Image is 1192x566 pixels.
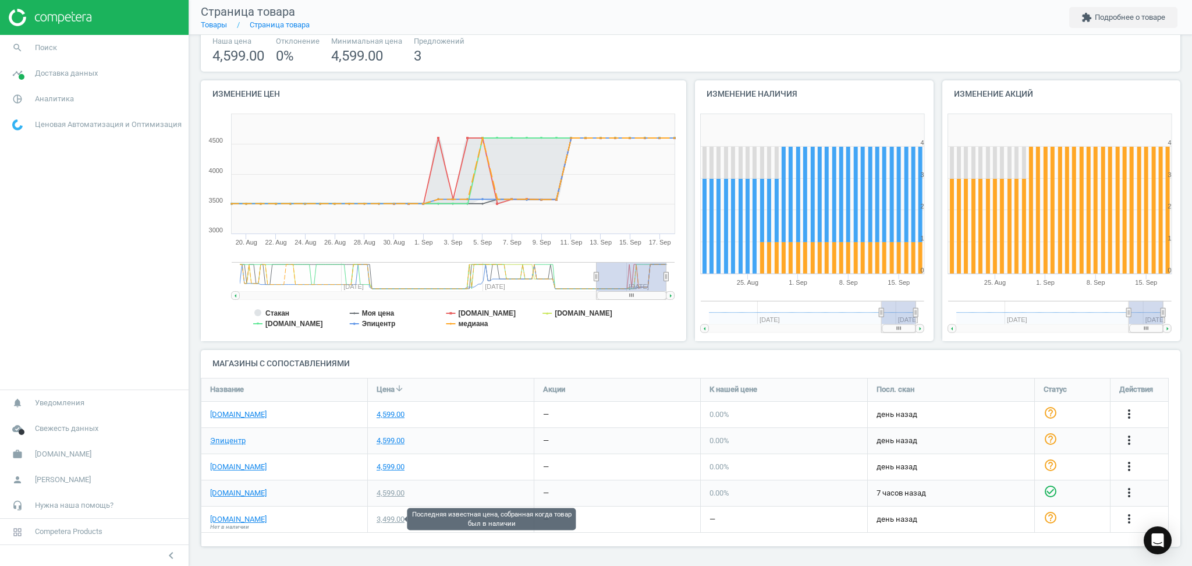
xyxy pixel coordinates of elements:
[1168,203,1171,210] text: 2
[709,384,757,395] span: К нашей цене
[383,239,405,246] tspan: 30. Aug
[1044,384,1067,395] span: Статус
[1036,279,1055,286] tspan: 1. Sep
[212,48,264,64] span: 4,599.00
[209,227,223,234] text: 3000
[414,48,421,64] span: 3
[362,309,395,317] tspan: Моя цена
[395,384,404,393] i: arrow_downward
[6,37,29,59] i: search
[1144,526,1172,554] div: Open Intercom Messenger
[6,418,29,440] i: cloud_done
[35,449,91,459] span: [DOMAIN_NAME]
[377,384,395,395] span: Цена
[695,80,934,108] h4: Изменение наличия
[1087,279,1105,286] tspan: 8. Sep
[709,462,729,471] span: 0.00 %
[1044,432,1058,446] i: help_outline
[377,488,405,498] div: 4,599.00
[590,239,612,246] tspan: 13. Sep
[543,409,549,420] div: —
[898,316,918,323] tspan: [DATE]
[201,80,686,108] h4: Изменение цен
[6,62,29,84] i: timeline
[210,523,249,531] span: Нет в наличии
[164,549,178,563] i: chevron_left
[1122,486,1136,501] button: more_vert
[543,462,549,472] div: —
[1122,407,1136,422] button: more_vert
[1122,459,1136,473] i: more_vert
[209,197,223,204] text: 3500
[35,43,57,53] span: Поиск
[888,279,910,286] tspan: 15. Sep
[201,350,1180,377] h4: Магазины с сопоставлениями
[210,384,244,395] span: Название
[942,80,1181,108] h4: Изменение акций
[9,9,91,26] img: ajHJNr6hYgQAAAAASUVORK5CYII=
[1081,12,1092,23] i: extension
[354,239,375,246] tspan: 28. Aug
[458,320,488,328] tspan: медиана
[1044,511,1058,525] i: help_outline
[458,309,516,317] tspan: [DOMAIN_NAME]
[1168,171,1171,178] text: 3
[265,309,289,317] tspan: Стакан
[6,443,29,465] i: work
[6,494,29,517] i: headset_mic
[35,94,74,104] span: Аналитика
[619,239,641,246] tspan: 15. Sep
[1044,406,1058,420] i: help_outline
[201,5,295,19] span: Страница товара
[276,48,294,64] span: 0 %
[877,409,1026,420] span: день назад
[236,239,257,246] tspan: 20. Aug
[921,171,924,178] text: 3
[324,239,346,246] tspan: 26. Aug
[212,36,264,47] span: Наша цена
[1122,459,1136,475] button: more_vert
[1145,316,1166,323] tspan: [DATE]
[407,508,576,530] div: Последняя известная цена, собранная когда товар был в наличии
[210,462,267,472] a: [DOMAIN_NAME]
[201,20,227,29] a: Товары
[35,500,113,511] span: Нужна наша помощь?
[210,409,267,420] a: [DOMAIN_NAME]
[444,239,463,246] tspan: 3. Sep
[533,239,551,246] tspan: 9. Sep
[877,384,914,395] span: Посл. скан
[12,119,23,130] img: wGWNvw8QSZomAAAAABJRU5ErkJggg==
[1122,512,1136,527] button: more_vert
[210,514,267,525] a: [DOMAIN_NAME]
[543,384,565,395] span: Акции
[265,239,286,246] tspan: 22. Aug
[377,436,405,446] div: 4,599.00
[35,398,84,408] span: Уведомления
[377,462,405,472] div: 4,599.00
[1044,484,1058,498] i: check_circle_outline
[377,514,405,525] div: 3,499.00
[984,279,1005,286] tspan: 25. Aug
[1122,407,1136,421] i: more_vert
[1168,139,1171,146] text: 4
[1119,384,1153,395] span: Действия
[839,279,858,286] tspan: 8. Sep
[209,137,223,144] text: 4500
[473,239,492,246] tspan: 5. Sep
[543,488,549,498] div: —
[6,392,29,414] i: notifications
[921,139,924,146] text: 4
[210,436,246,446] a: Эпицентр
[210,488,267,498] a: [DOMAIN_NAME]
[35,119,182,130] span: Ценовая Автоматизация и Оптимизация
[35,526,102,537] span: Competera Products
[35,68,98,79] span: Доставка данных
[157,548,186,563] button: chevron_left
[250,20,310,29] a: Страница товара
[377,409,405,420] div: 4,599.00
[331,36,402,47] span: Минимальная цена
[789,279,807,286] tspan: 1. Sep
[1069,7,1177,28] button: extensionПодробнее о товаре
[877,514,1026,525] span: день назад
[1122,512,1136,526] i: more_vert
